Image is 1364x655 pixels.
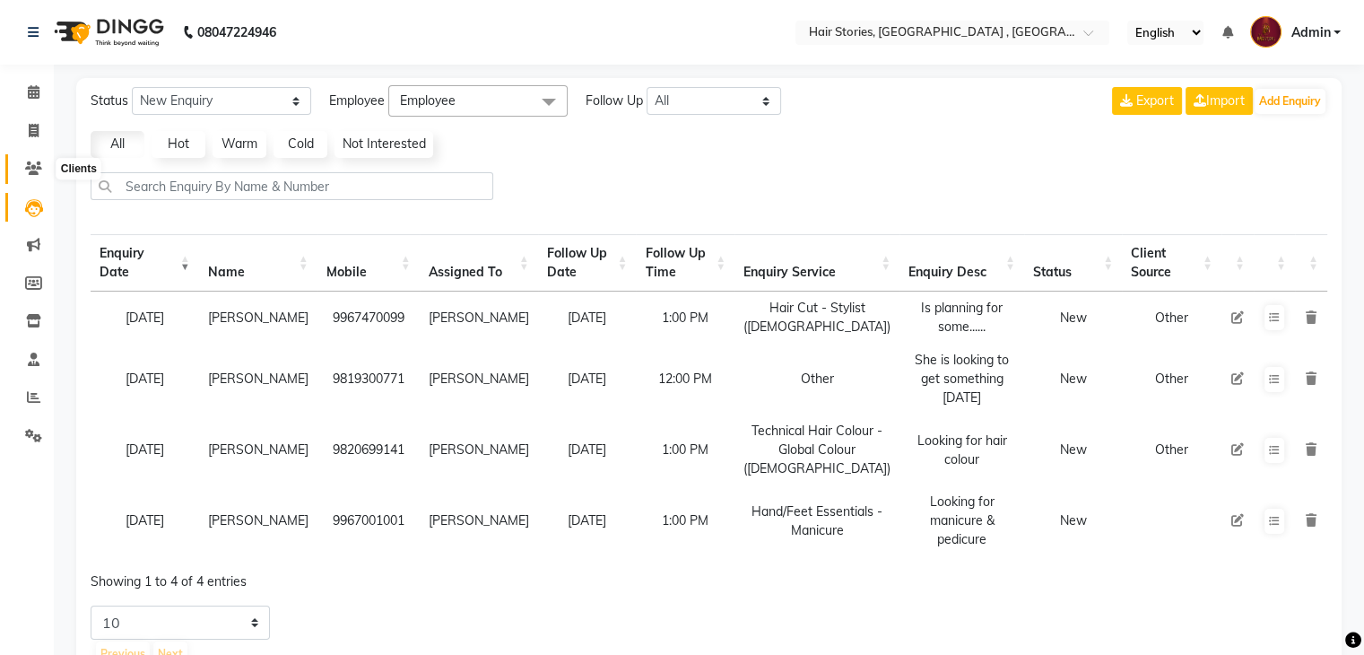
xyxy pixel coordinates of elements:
[1024,234,1122,292] th: Status: activate to sort column ascending
[734,415,899,485] td: Technical Hair Colour - Global Colour ([DEMOGRAPHIC_DATA])
[91,292,199,344] td: [DATE]
[899,234,1024,292] th: Enquiry Desc: activate to sort column ascending
[199,415,317,485] td: [PERSON_NAME]
[91,131,144,158] a: All
[420,485,538,556] td: [PERSON_NAME]
[636,292,734,344] td: 1:00 PM
[1290,23,1330,42] span: Admin
[199,485,317,556] td: [PERSON_NAME]
[538,234,637,292] th: Follow Up Date: activate to sort column ascending
[420,415,538,485] td: [PERSON_NAME]
[91,172,493,200] input: Search Enquiry By Name & Number
[91,485,199,556] td: [DATE]
[538,292,637,344] td: [DATE]
[1122,415,1221,485] td: Other
[908,493,1015,549] div: Looking for manicure & pedicure
[908,432,1015,469] div: Looking for hair colour
[274,131,327,158] a: Cold
[317,415,420,485] td: 9820699141
[586,92,643,110] span: Follow Up
[317,234,420,292] th: Mobile : activate to sort column ascending
[1024,485,1122,556] td: New
[329,92,385,110] span: Employee
[734,485,899,556] td: Hand/Feet Essentials - Manicure
[1136,92,1174,109] span: Export
[1122,234,1221,292] th: Client Source: activate to sort column ascending
[317,485,420,556] td: 9967001001
[636,234,734,292] th: Follow Up Time : activate to sort column ascending
[420,344,538,415] td: [PERSON_NAME]
[1186,87,1253,115] a: Import
[1254,234,1295,292] th: : activate to sort column ascending
[400,92,456,109] span: Employee
[1255,89,1325,114] button: Add Enquiry
[908,299,1015,336] div: Is planning for some......
[538,485,637,556] td: [DATE]
[636,415,734,485] td: 1:00 PM
[1112,87,1182,115] button: Export
[1024,415,1122,485] td: New
[1024,292,1122,344] td: New
[734,292,899,344] td: Hair Cut - Stylist ([DEMOGRAPHIC_DATA])
[152,131,205,158] a: Hot
[734,234,899,292] th: Enquiry Service : activate to sort column ascending
[91,234,199,292] th: Enquiry Date: activate to sort column ascending
[317,344,420,415] td: 9819300771
[636,485,734,556] td: 1:00 PM
[1122,292,1221,344] td: Other
[538,415,637,485] td: [DATE]
[199,344,317,415] td: [PERSON_NAME]
[199,292,317,344] td: [PERSON_NAME]
[1250,16,1281,48] img: Admin
[420,234,538,292] th: Assigned To : activate to sort column ascending
[197,7,276,57] b: 08047224946
[1024,344,1122,415] td: New
[91,562,590,591] div: Showing 1 to 4 of 4 entries
[636,344,734,415] td: 12:00 PM
[213,131,266,158] a: Warm
[538,344,637,415] td: [DATE]
[46,7,169,57] img: logo
[908,351,1015,407] div: She is looking to get something [DATE]
[91,415,199,485] td: [DATE]
[56,159,101,180] div: Clients
[420,292,538,344] td: [PERSON_NAME]
[1122,344,1221,415] td: Other
[317,292,420,344] td: 9967470099
[734,344,899,415] td: Other
[199,234,317,292] th: Name: activate to sort column ascending
[334,131,433,158] a: Not Interested
[91,344,199,415] td: [DATE]
[1221,234,1254,292] th: : activate to sort column ascending
[91,92,128,110] span: Status
[1295,234,1327,292] th: : activate to sort column ascending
